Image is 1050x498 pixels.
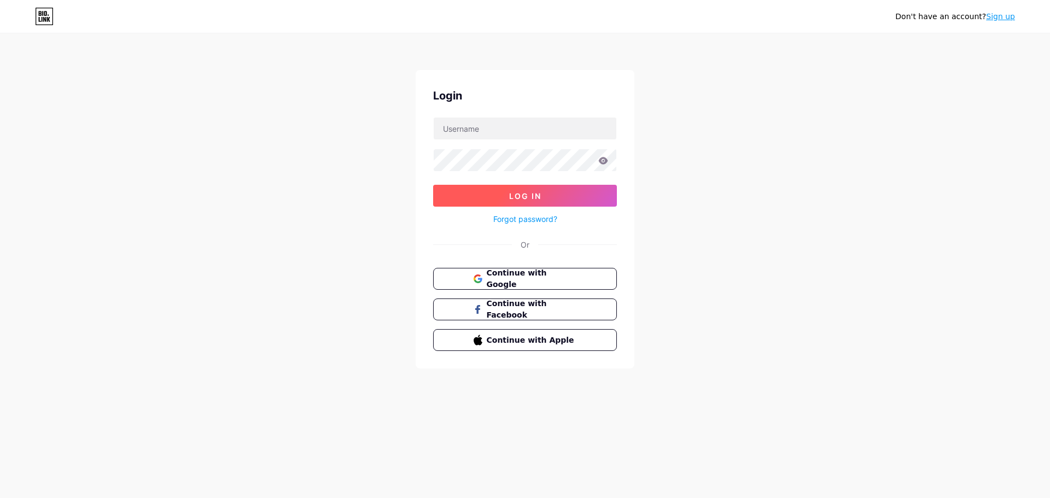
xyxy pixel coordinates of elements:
[986,12,1015,21] a: Sign up
[521,239,529,250] div: Or
[433,87,617,104] div: Login
[433,185,617,207] button: Log In
[487,267,577,290] span: Continue with Google
[434,118,616,139] input: Username
[433,268,617,290] button: Continue with Google
[487,298,577,321] span: Continue with Facebook
[433,329,617,351] button: Continue with Apple
[487,335,577,346] span: Continue with Apple
[433,298,617,320] button: Continue with Facebook
[895,11,1015,22] div: Don't have an account?
[493,213,557,225] a: Forgot password?
[509,191,541,201] span: Log In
